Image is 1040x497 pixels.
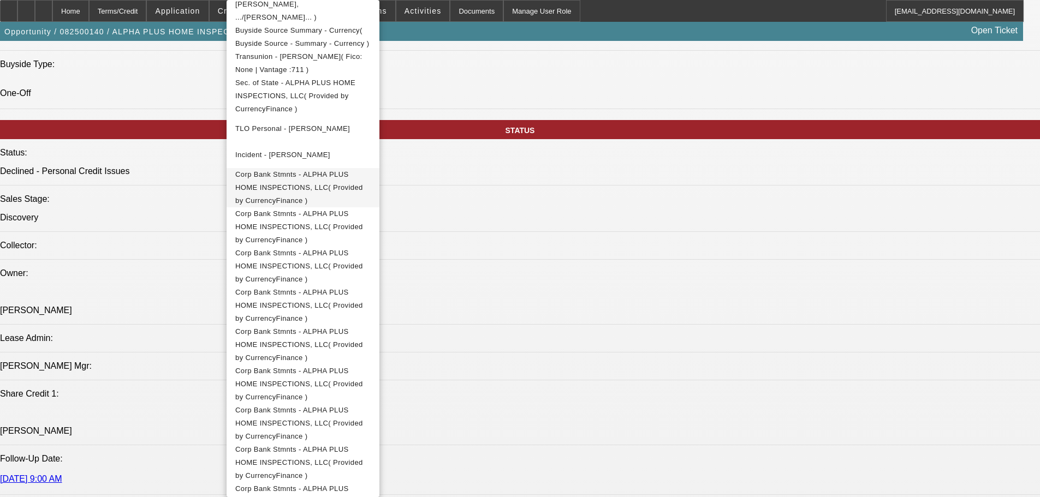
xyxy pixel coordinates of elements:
button: Sec. of State - ALPHA PLUS HOME INSPECTIONS, LLC( Provided by CurrencyFinance ) [227,76,379,116]
span: Buyside Source Summary - Currency( Buyside Source - Summary - Currency ) [235,26,369,47]
button: Corp Bank Stmnts - ALPHA PLUS HOME INSPECTIONS, LLC( Provided by CurrencyFinance ) [227,247,379,286]
button: Corp Bank Stmnts - ALPHA PLUS HOME INSPECTIONS, LLC( Provided by CurrencyFinance ) [227,168,379,207]
button: Incident - Wooding, Harold [227,142,379,168]
span: Corp Bank Stmnts - ALPHA PLUS HOME INSPECTIONS, LLC( Provided by CurrencyFinance ) [235,249,363,283]
span: Corp Bank Stmnts - ALPHA PLUS HOME INSPECTIONS, LLC( Provided by CurrencyFinance ) [235,209,363,244]
span: Transunion - [PERSON_NAME]( Fico: None | Vantage :711 ) [235,52,362,74]
button: Corp Bank Stmnts - ALPHA PLUS HOME INSPECTIONS, LLC( Provided by CurrencyFinance ) [227,207,379,247]
button: Corp Bank Stmnts - ALPHA PLUS HOME INSPECTIONS, LLC( Provided by CurrencyFinance ) [227,443,379,482]
button: Corp Bank Stmnts - ALPHA PLUS HOME INSPECTIONS, LLC( Provided by CurrencyFinance ) [227,404,379,443]
button: Buyside Source Summary - Currency( Buyside Source - Summary - Currency ) [227,24,379,50]
button: Corp Bank Stmnts - ALPHA PLUS HOME INSPECTIONS, LLC( Provided by CurrencyFinance ) [227,364,379,404]
span: Corp Bank Stmnts - ALPHA PLUS HOME INSPECTIONS, LLC( Provided by CurrencyFinance ) [235,406,363,440]
button: Transunion - Wooding, Harold( Fico: None | Vantage :711 ) [227,50,379,76]
span: TLO Personal - [PERSON_NAME] [235,124,350,133]
button: Corp Bank Stmnts - ALPHA PLUS HOME INSPECTIONS, LLC( Provided by CurrencyFinance ) [227,286,379,325]
span: Corp Bank Stmnts - ALPHA PLUS HOME INSPECTIONS, LLC( Provided by CurrencyFinance ) [235,367,363,401]
span: Sec. of State - ALPHA PLUS HOME INSPECTIONS, LLC( Provided by CurrencyFinance ) [235,79,355,113]
span: Incident - [PERSON_NAME] [235,151,330,159]
button: TLO Personal - Wooding, Harold [227,116,379,142]
button: Corp Bank Stmnts - ALPHA PLUS HOME INSPECTIONS, LLC( Provided by CurrencyFinance ) [227,325,379,364]
span: Corp Bank Stmnts - ALPHA PLUS HOME INSPECTIONS, LLC( Provided by CurrencyFinance ) [235,170,363,205]
span: Corp Bank Stmnts - ALPHA PLUS HOME INSPECTIONS, LLC( Provided by CurrencyFinance ) [235,445,363,480]
span: Corp Bank Stmnts - ALPHA PLUS HOME INSPECTIONS, LLC( Provided by CurrencyFinance ) [235,327,363,362]
span: Corp Bank Stmnts - ALPHA PLUS HOME INSPECTIONS, LLC( Provided by CurrencyFinance ) [235,288,363,322]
